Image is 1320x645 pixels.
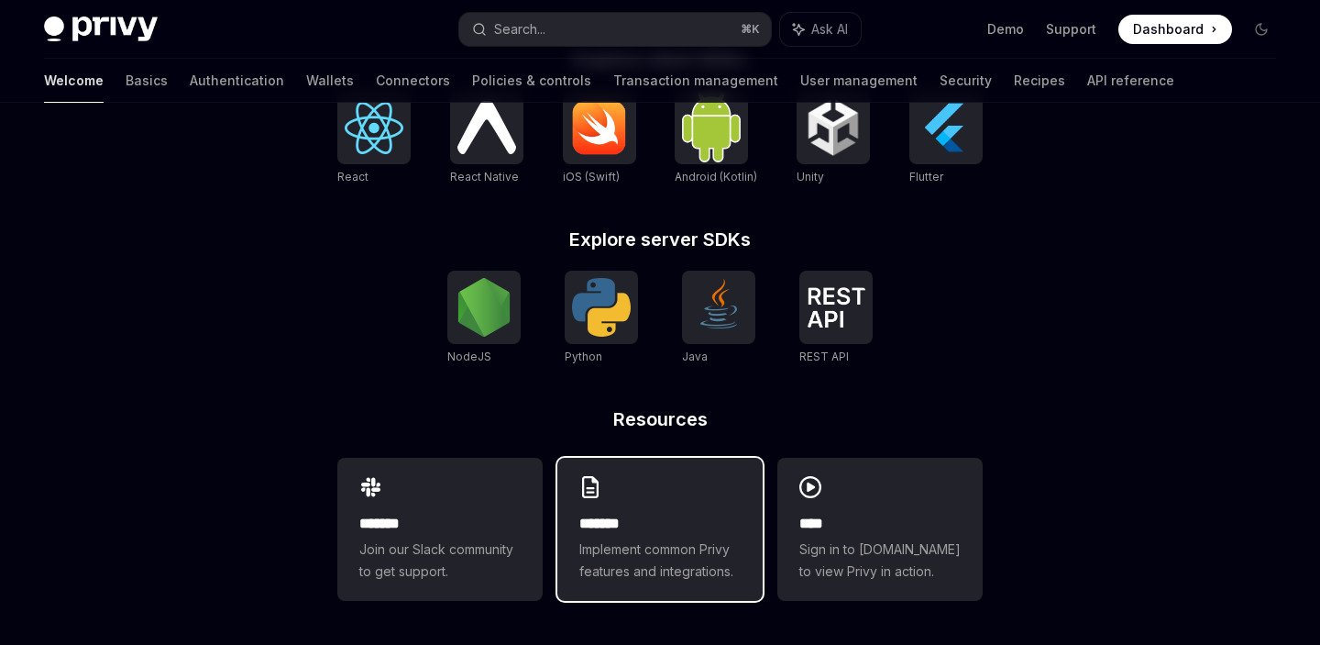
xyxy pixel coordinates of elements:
[682,93,741,161] img: Android (Kotlin)
[1247,15,1276,44] button: Toggle dark mode
[337,91,411,186] a: ReactReact
[909,170,943,183] span: Flutter
[359,539,521,583] span: Join our Slack community to get support.
[682,350,708,363] span: Java
[494,18,545,40] div: Search...
[804,98,863,157] img: Unity
[337,170,368,183] span: React
[459,13,770,46] button: Search...⌘K
[563,170,620,183] span: iOS (Swift)
[1087,59,1174,103] a: API reference
[799,350,849,363] span: REST API
[917,98,975,157] img: Flutter
[337,458,543,601] a: **** **Join our Slack community to get support.
[450,91,523,186] a: React NativeReact Native
[337,410,983,428] h2: Resources
[741,22,760,37] span: ⌘ K
[811,20,848,39] span: Ask AI
[1118,15,1232,44] a: Dashboard
[190,59,284,103] a: Authentication
[987,20,1024,39] a: Demo
[565,350,602,363] span: Python
[689,278,748,337] img: Java
[682,271,755,366] a: JavaJava
[909,91,983,186] a: FlutterFlutter
[44,17,158,42] img: dark logo
[565,271,638,366] a: PythonPython
[457,101,516,153] img: React Native
[447,350,491,363] span: NodeJS
[780,13,861,46] button: Ask AI
[799,539,961,583] span: Sign in to [DOMAIN_NAME] to view Privy in action.
[450,170,519,183] span: React Native
[1133,20,1204,39] span: Dashboard
[807,287,865,328] img: REST API
[126,59,168,103] a: Basics
[777,458,983,601] a: ****Sign in to [DOMAIN_NAME] to view Privy in action.
[376,59,450,103] a: Connectors
[1046,20,1096,39] a: Support
[797,91,870,186] a: UnityUnity
[675,170,757,183] span: Android (Kotlin)
[797,170,824,183] span: Unity
[675,91,757,186] a: Android (Kotlin)Android (Kotlin)
[472,59,591,103] a: Policies & controls
[455,278,513,337] img: NodeJS
[306,59,354,103] a: Wallets
[557,458,763,601] a: **** **Implement common Privy features and integrations.
[44,59,104,103] a: Welcome
[1014,59,1065,103] a: Recipes
[579,539,741,583] span: Implement common Privy features and integrations.
[447,271,521,366] a: NodeJSNodeJS
[799,271,873,366] a: REST APIREST API
[570,100,629,155] img: iOS (Swift)
[572,278,631,337] img: Python
[613,59,778,103] a: Transaction management
[337,230,983,249] h2: Explore server SDKs
[940,59,992,103] a: Security
[345,102,403,154] img: React
[563,91,636,186] a: iOS (Swift)iOS (Swift)
[800,59,918,103] a: User management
